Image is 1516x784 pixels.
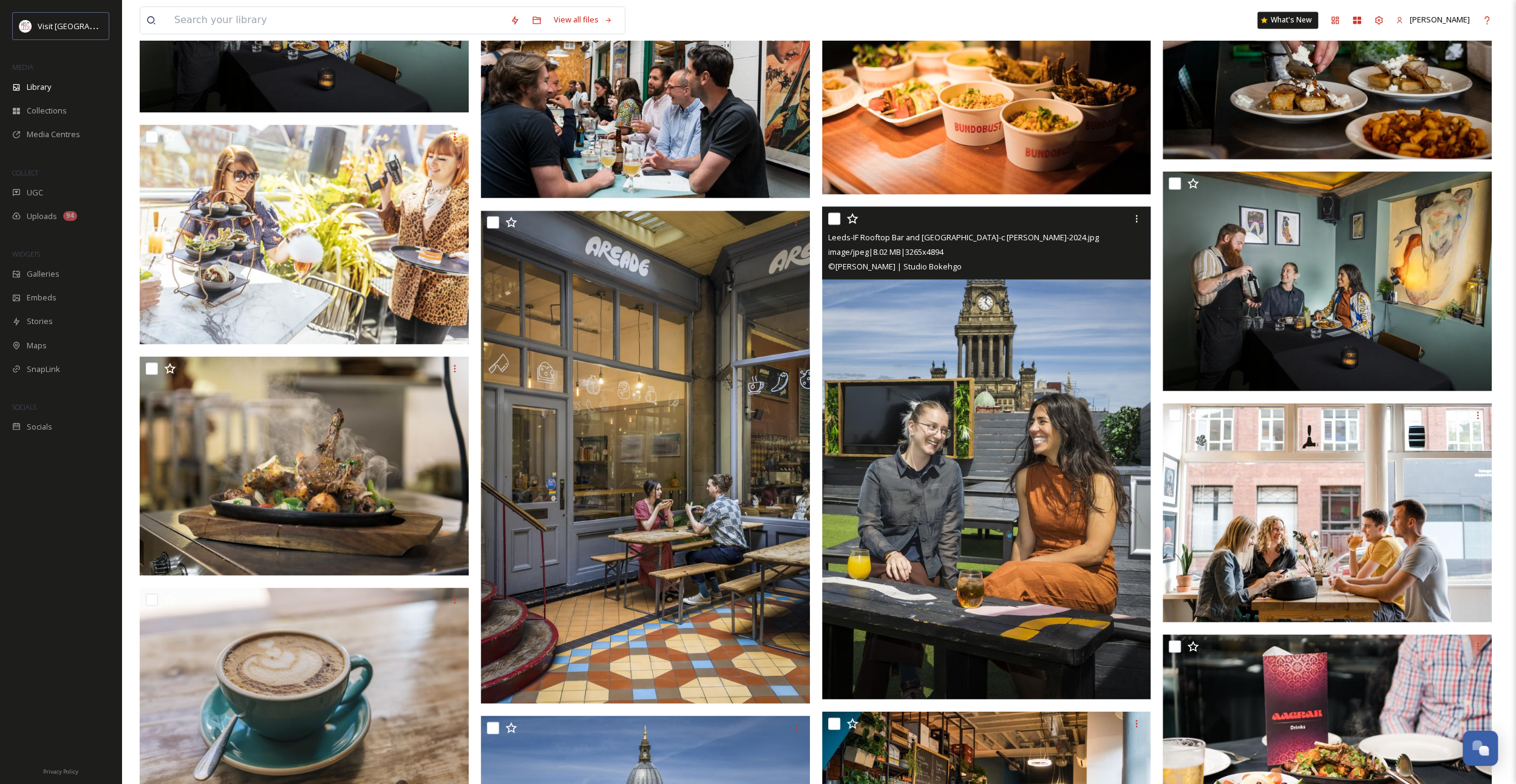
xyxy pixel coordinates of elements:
[1163,171,1492,391] img: Leeds-Empire Cafe-c James Mulkeen-2024.jpg
[822,206,1151,699] img: Leeds-IF Rooftop Bar and Town Hall-c James Mulkeen-2024.jpg
[12,249,40,259] span: WIDGETS
[27,363,60,375] span: SnapLink
[38,20,132,32] span: Visit [GEOGRAPHIC_DATA]
[140,124,469,344] img: Alchemist-Cocktail -c Tom Martin for Visit Leeds-Jun21.jpg
[27,316,53,327] span: Stories
[27,421,52,433] span: Socials
[1390,8,1476,32] a: [PERSON_NAME]
[168,7,504,33] input: Search your library
[1163,403,1492,623] img: The Brunswick-friends sat at table near window -c Mark Newton Photography for Visit Leeds-Jun21.jpg
[12,168,38,177] span: COLLECT
[19,20,32,32] img: download%20(3).png
[1257,12,1318,29] a: What's New
[1463,731,1498,766] button: Open Chat
[63,211,77,221] div: 94
[481,211,810,703] img: Kirklees-Byram Arcade Exterior Cafe-cJamesMulkeen 2024.jpg
[828,246,943,257] span: image/jpeg | 8.02 MB | 3265 x 4894
[12,402,36,411] span: SOCIALS
[27,340,47,351] span: Maps
[27,187,43,198] span: UGC
[12,63,33,72] span: MEDIA
[27,105,67,117] span: Collections
[27,292,56,303] span: Embeds
[1410,14,1470,25] span: [PERSON_NAME]
[828,260,962,271] span: © [PERSON_NAME] | Studio Bokehgo
[27,129,80,140] span: Media Centres
[548,8,619,32] a: View all files
[43,763,78,778] a: Privacy Policy
[140,356,469,576] img: Aagrah Restaurant-Dish-c Jo Ritchie for Visit Leeds-Jun21.jpg
[43,768,78,776] span: Privacy Policy
[27,268,59,280] span: Galleries
[828,231,1099,242] span: Leeds-IF Rooftop Bar and [GEOGRAPHIC_DATA]-c [PERSON_NAME]-2024.jpg
[27,81,51,93] span: Library
[27,211,57,222] span: Uploads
